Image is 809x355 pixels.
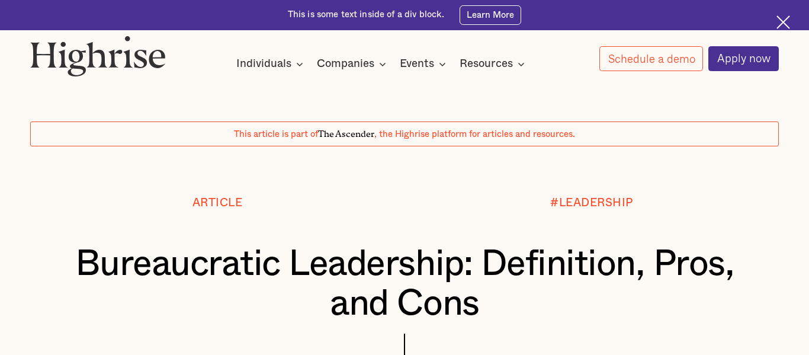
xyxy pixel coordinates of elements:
div: Companies [317,57,390,71]
div: Resources [460,57,528,71]
img: Highrise logo [30,36,165,76]
div: Resources [460,57,513,71]
a: Apply now [708,46,779,71]
div: This is some text inside of a div block. [288,9,445,21]
a: Learn More [460,5,521,25]
div: Events [400,57,434,71]
div: Companies [317,57,374,71]
div: Individuals [236,57,307,71]
div: Article [192,197,243,209]
a: Schedule a demo [599,46,704,71]
span: This article is part of [234,130,318,139]
div: Individuals [236,57,291,71]
span: , the Highrise platform for articles and resources. [374,130,575,139]
div: Events [400,57,450,71]
img: Cross icon [776,15,790,29]
h1: Bureaucratic Leadership: Definition, Pros, and Cons [62,245,748,324]
div: #LEADERSHIP [550,197,633,209]
span: The Ascender [318,127,374,137]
